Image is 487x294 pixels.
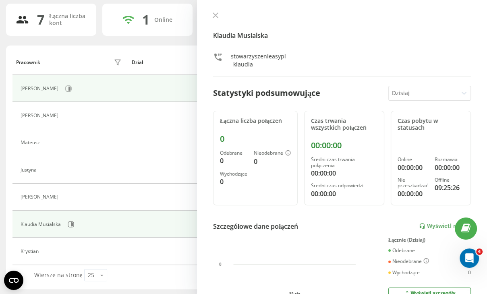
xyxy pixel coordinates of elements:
div: Klaudia Musialska [21,222,63,227]
div: 0 [254,157,291,166]
div: 1 [142,12,149,27]
div: stowarzyszenieasypl_klaudia [231,52,288,68]
div: Dział [132,60,143,65]
div: 0 [468,248,471,253]
div: Online [398,157,428,162]
div: 0 [468,270,471,275]
text: 0 [219,262,222,266]
div: Odebrane [388,248,415,253]
div: Mateusz [21,140,42,145]
div: Średni czas trwania połączenia [311,157,377,168]
iframe: Intercom live chat [460,248,479,268]
div: 00:00:00 [311,189,377,199]
div: 00:00:00 [311,141,377,150]
div: Nie przeszkadzać [398,177,428,189]
div: Nieodebrane [254,150,291,157]
div: 09:25:26 [435,183,464,193]
div: [PERSON_NAME] [21,194,60,200]
div: Krystian [21,248,41,254]
div: 0 [220,177,247,186]
div: 0 [220,156,247,166]
div: Online [154,17,172,23]
button: Open CMP widget [4,271,23,290]
div: Offline [435,177,464,183]
div: Rozmawia [435,157,464,162]
div: Szczegółowe dane połączeń [213,222,298,231]
div: Pracownik [16,60,40,65]
div: 00:00:00 [435,163,464,172]
div: Odebrane [220,150,247,156]
div: Wychodzące [220,171,247,177]
div: 7 [37,12,44,27]
div: [PERSON_NAME] [21,86,60,91]
span: 4 [476,248,483,255]
div: Justyna [21,167,39,173]
div: 00:00:00 [311,168,377,178]
span: Wiersze na stronę [34,271,82,279]
div: 00:00:00 [398,189,428,199]
h4: Klaudia Musialska [213,31,471,40]
div: Łączna liczba połączeń [220,118,291,124]
div: 0 [220,134,291,144]
div: Wychodzące [388,270,420,275]
div: 25 [88,271,94,279]
div: 00:00:00 [398,163,428,172]
div: Czas pobytu w statusach [398,118,464,131]
div: Nieodebrane [388,258,429,265]
div: Łączna liczba kont [49,13,87,27]
div: Średni czas odpowiedzi [311,183,377,188]
div: Czas trwania wszystkich połączeń [311,118,377,131]
div: Łącznie (Dzisiaj) [388,237,471,243]
div: [PERSON_NAME] [21,113,60,118]
div: Statystyki podsumowujące [213,87,320,99]
a: Wyświetl raport [419,223,471,230]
